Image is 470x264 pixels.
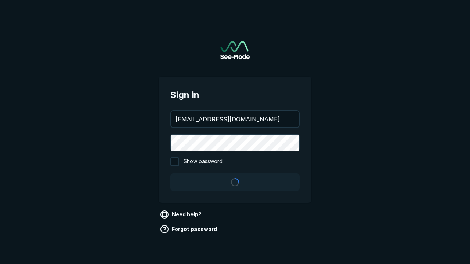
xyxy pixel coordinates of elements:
span: Sign in [170,88,300,102]
a: Need help? [159,209,205,220]
input: your@email.com [171,111,299,127]
a: Forgot password [159,223,220,235]
span: Show password [184,157,223,166]
a: Go to sign in [220,41,250,59]
img: See-Mode Logo [220,41,250,59]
